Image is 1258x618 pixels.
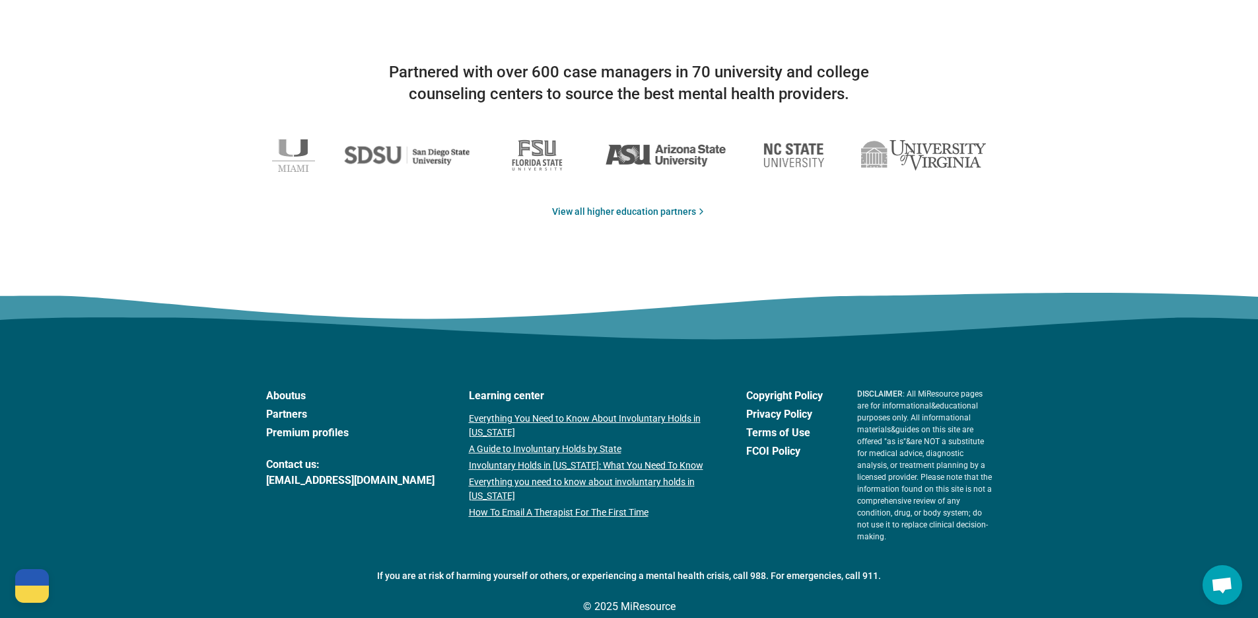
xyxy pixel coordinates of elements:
img: North Carolina State University [755,137,832,174]
img: Arizona State University [605,143,726,167]
a: [EMAIL_ADDRESS][DOMAIN_NAME] [266,473,435,488]
p: If you are at risk of harming yourself or others, or experiencing a mental health crisis, call 98... [266,569,993,583]
img: University of Miami [272,139,315,172]
a: Involuntary Holds in [US_STATE]: What You Need To Know [469,459,712,473]
a: Partners [266,406,435,422]
a: Privacy Policy [746,406,823,422]
a: Everything you need to know about involuntary holds in [US_STATE] [469,475,712,503]
a: Copyright Policy [746,388,823,404]
a: Everything You Need to Know About Involuntary Holds in [US_STATE] [469,412,712,440]
span: DISCLAIMER [857,389,903,399]
p: Partnered with over 600 case managers in 70 university and college counseling centers to source t... [365,61,893,106]
p: : All MiResource pages are for informational & educational purposes only. All informational mater... [857,388,993,543]
span: Contact us: [266,457,435,473]
a: A Guide to Involuntary Holds by State [469,442,712,456]
img: Florida State University [499,132,576,178]
img: University of Virginia [861,140,986,171]
a: Terms of Use [746,425,823,441]
a: View all higher education partners [552,205,707,219]
img: San Diego State University [344,141,470,171]
a: FCOI Policy [746,444,823,459]
a: Open chat [1203,565,1242,605]
a: Premium profiles [266,425,435,441]
a: Aboutus [266,388,435,404]
a: Learning center [469,388,712,404]
p: © 2025 MiResource [266,599,993,615]
a: How To Email A Therapist For The First Time [469,506,712,520]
